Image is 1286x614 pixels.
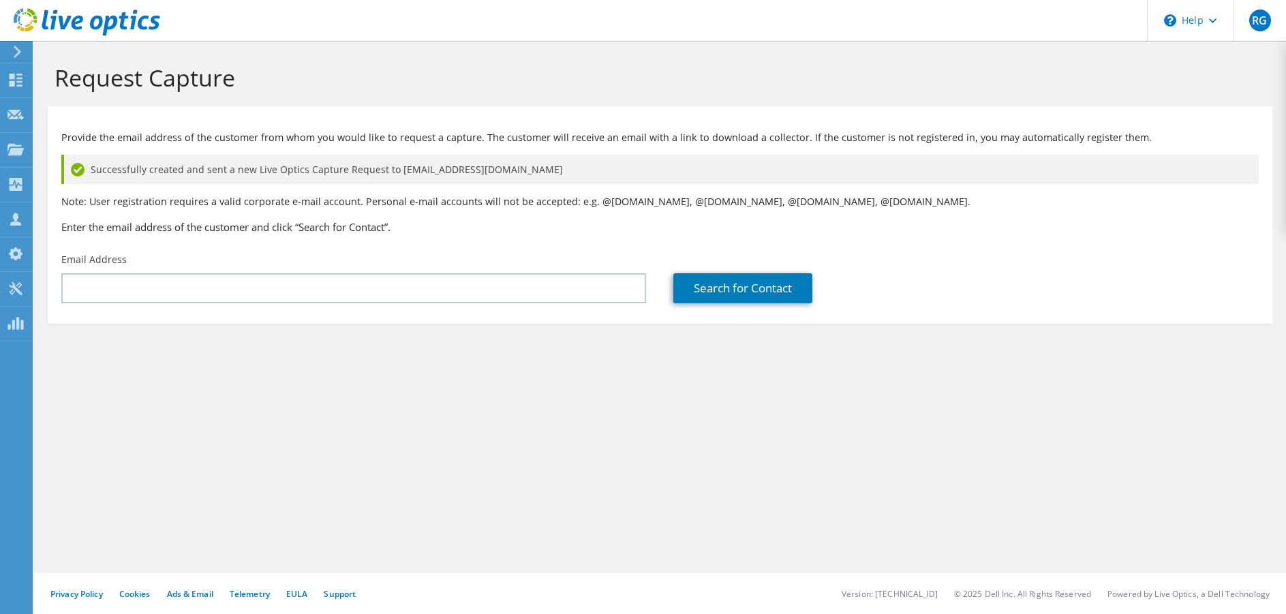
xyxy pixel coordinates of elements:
li: Version: [TECHNICAL_ID] [842,588,938,600]
a: EULA [286,588,307,600]
a: Cookies [119,588,151,600]
h3: Enter the email address of the customer and click “Search for Contact”. [61,219,1259,234]
p: Provide the email address of the customer from whom you would like to request a capture. The cust... [61,130,1259,145]
a: Support [324,588,356,600]
span: Successfully created and sent a new Live Optics Capture Request to [EMAIL_ADDRESS][DOMAIN_NAME] [91,162,563,177]
label: Email Address [61,253,127,266]
p: Note: User registration requires a valid corporate e-mail account. Personal e-mail accounts will ... [61,194,1259,209]
li: Powered by Live Optics, a Dell Technology [1107,588,1270,600]
a: Search for Contact [673,273,812,303]
a: Ads & Email [167,588,213,600]
svg: \n [1164,14,1176,27]
h1: Request Capture [55,63,1259,92]
a: Privacy Policy [50,588,103,600]
a: Telemetry [230,588,270,600]
li: © 2025 Dell Inc. All Rights Reserved [954,588,1091,600]
span: RG [1249,10,1271,31]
